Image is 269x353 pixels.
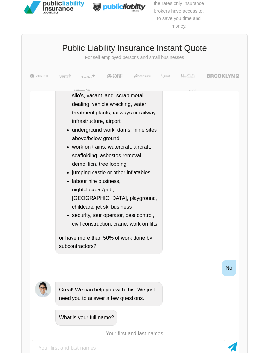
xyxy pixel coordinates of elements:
[79,74,98,78] img: Steadfast | Public Liability Insurance
[72,168,159,177] li: jumping castle or other inflatables
[72,126,159,143] li: underground work, dams, mine sites above/below ground
[72,74,159,126] li: offshore platforms/oil rigs, utilities, oil, or gas pipelines, power station, silo's, vacant land...
[132,74,153,78] img: Protecsure | Public Liability Insurance
[103,74,126,78] img: QBE | Public Liability Insurance
[35,281,51,297] img: Chatbot | PLI
[55,37,163,254] div: Do you undertake any work on or operate a business that is/has a: or have more than 50% of work d...
[178,74,198,78] img: LLOYD's | Public Liability Insurance
[27,42,242,54] h3: Public Liability Insurance Instant Quote
[56,74,73,78] img: Vero | Public Liability Insurance
[204,74,242,78] img: Brooklyn | Public Liability Insurance
[72,211,159,228] li: security, tour operator, pest control, civil construction, crane, work on lifts
[27,74,51,78] img: Zurich | Public Liability Insurance
[72,177,159,211] li: labour hire business, nightclub/bar/pub, [GEOGRAPHIC_DATA], playground, childcare, jet ski business
[72,143,159,168] li: work on trains, watercraft, aircraft, scaffolding, asbestos removal, demolition, tree lopping
[30,330,239,337] p: Your first and last names
[159,74,173,78] img: CGU | Public Liability Insurance
[55,282,163,306] div: Great! We can help you with this. We just need you to answer a few questions.
[222,260,236,276] div: No
[55,310,117,326] div: What is your full name?
[27,54,242,61] p: For self employed persons and small businesses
